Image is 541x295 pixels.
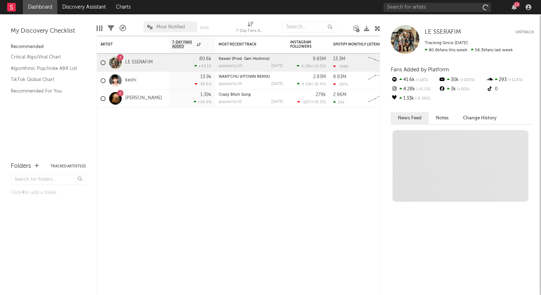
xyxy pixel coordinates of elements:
[97,18,102,39] div: Edit Columns
[316,92,326,97] div: 279k
[313,57,326,61] div: 9.65M
[11,65,79,72] a: Algorithmic Pop/Indie A&R List
[219,100,242,104] div: popularity: 52
[11,43,86,51] div: Recommended
[425,41,468,45] span: Tracking Since: [DATE]
[219,75,283,79] div: WANTCHU (HTOWN REMIX)
[333,100,345,105] div: 24k
[438,85,486,94] div: 3k
[271,100,283,104] div: [DATE]
[125,77,136,84] a: keshi
[514,2,520,7] div: 13
[297,100,326,104] div: ( )
[384,3,491,12] input: Search for artists
[11,87,79,95] a: Recommended For You
[219,64,242,68] div: popularity: 65
[125,95,162,101] a: [PERSON_NAME]
[425,29,461,35] span: LE SSERAFIM
[425,48,467,52] span: 80.6k fans this week
[391,85,438,94] div: 4.28k
[219,57,269,61] a: Kawaii (Prod. Gen Hoshino)
[199,57,211,61] div: 80.6k
[486,85,534,94] div: 0
[219,57,283,61] div: Kawaii (Prod. Gen Hoshino)
[365,90,398,108] svg: Chart title
[333,64,349,69] div: -198k
[302,100,310,104] span: -107
[301,65,312,68] span: 4.28k
[50,165,86,168] button: Tracked Artists(3)
[271,82,283,86] div: [DATE]
[200,75,211,79] div: 13.9k
[290,40,315,49] div: Instagram Followers
[11,53,79,61] a: Critical Algo/Viral Chart
[459,78,475,82] span: +200 %
[515,29,534,36] button: Untrack
[172,40,195,49] span: 7-Day Fans Added
[194,64,211,68] div: +43.1 %
[414,97,430,101] span: -6.39 %
[219,93,283,97] div: Crazy Bitch Song
[200,26,209,30] button: Save
[333,57,345,61] div: 13.3M
[391,67,449,72] span: Fans Added by Platform
[313,82,325,86] span: -31.4 %
[438,75,486,85] div: 30k
[200,92,211,97] div: 1.39k
[101,42,154,47] div: Artist
[297,64,326,68] div: ( )
[365,72,398,90] svg: Chart title
[512,4,517,10] button: 13
[391,75,438,85] div: 41.6k
[333,82,348,87] div: -197k
[333,75,346,79] div: 8.83M
[333,92,346,97] div: 2.96M
[486,75,534,85] div: 293
[108,18,114,39] div: Filters
[156,25,185,29] span: Most Notified
[415,78,428,82] span: +18 %
[219,75,270,79] a: WANTCHU (HTOWN REMIX)
[11,175,86,185] input: Search for folders...
[236,27,265,35] div: 7-Day Fans Added (7-Day Fans Added)
[297,82,326,86] div: ( )
[11,27,86,35] div: My Discovery Checklist
[120,18,126,39] div: A&R Pipeline
[365,54,398,72] svg: Chart title
[236,18,265,39] div: 7-Day Fans Added (7-Day Fans Added)
[425,48,513,52] span: 56.3k fans last week
[311,100,325,104] span: +59.3 %
[429,112,456,124] button: Notes
[391,94,438,103] div: 1.33k
[456,112,504,124] button: Change History
[219,42,272,47] div: Most Recent Track
[219,93,251,97] a: Crazy Bitch Song
[415,87,430,91] span: -41.5 %
[313,75,326,79] div: 2.83M
[194,100,211,104] div: +54.9 %
[313,65,325,68] span: -41.5 %
[11,162,31,171] div: Folders
[391,112,429,124] button: News Feed
[425,29,461,36] a: LE SSERAFIM
[507,78,523,82] span: +11.8 %
[195,82,211,86] div: -39.6 %
[11,76,79,84] a: TikTok Global Chart
[333,42,387,47] div: Spotify Monthly Listeners
[302,82,312,86] span: 4.52k
[125,60,153,66] a: LE SSERAFIM
[456,87,469,91] span: +50 %
[219,82,242,86] div: popularity: 54
[282,22,336,32] input: Search...
[11,189,86,197] div: Click to add a folder.
[271,64,283,68] div: [DATE]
